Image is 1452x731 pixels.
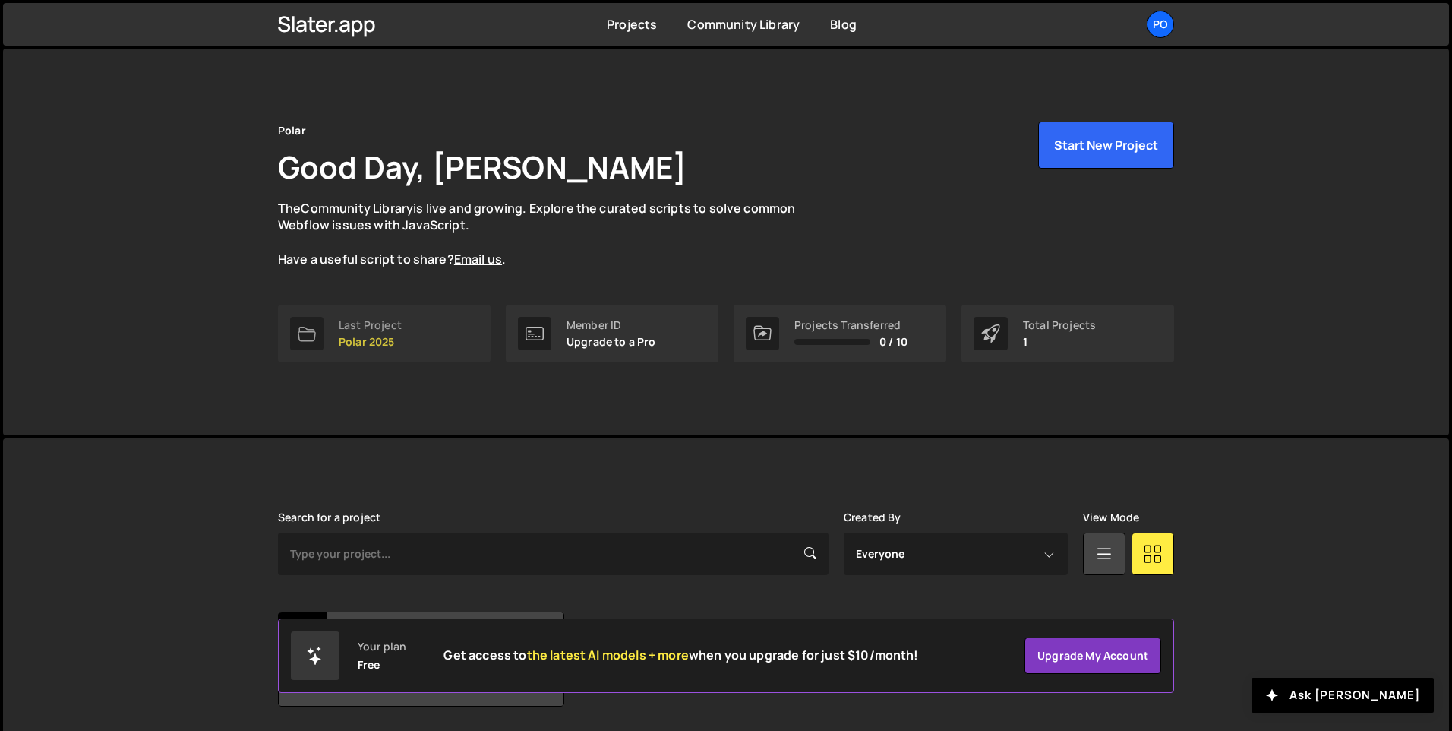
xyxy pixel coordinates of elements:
[278,612,564,707] a: Po Polar 2025 Created by [PERSON_NAME] 1 page, last updated by [PERSON_NAME] [DATE]
[358,641,406,653] div: Your plan
[879,336,907,348] span: 0 / 10
[279,612,327,660] div: Po
[278,533,829,575] input: Type your project...
[278,122,306,140] div: Polar
[567,336,656,348] p: Upgrade to a Pro
[301,200,413,217] a: Community Library
[1024,638,1161,674] a: Upgrade my account
[278,200,825,268] p: The is live and growing. Explore the curated scripts to solve common Webflow issues with JavaScri...
[1023,319,1096,331] div: Total Projects
[1023,336,1096,348] p: 1
[1038,122,1174,169] button: Start New Project
[607,16,657,33] a: Projects
[1083,511,1139,524] label: View Mode
[830,16,857,33] a: Blog
[687,16,800,33] a: Community Library
[278,146,687,188] h1: Good Day, [PERSON_NAME]
[567,319,656,331] div: Member ID
[1252,678,1434,713] button: Ask [PERSON_NAME]
[794,319,907,331] div: Projects Transferred
[844,511,901,524] label: Created By
[339,319,402,331] div: Last Project
[1147,11,1174,38] a: Po
[527,647,689,663] span: the latest AI models + more
[443,648,918,663] h2: Get access to when you upgrade for just $10/month!
[339,336,402,348] p: Polar 2025
[454,251,502,267] a: Email us
[278,305,491,362] a: Last Project Polar 2025
[278,511,380,524] label: Search for a project
[358,659,380,671] div: Free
